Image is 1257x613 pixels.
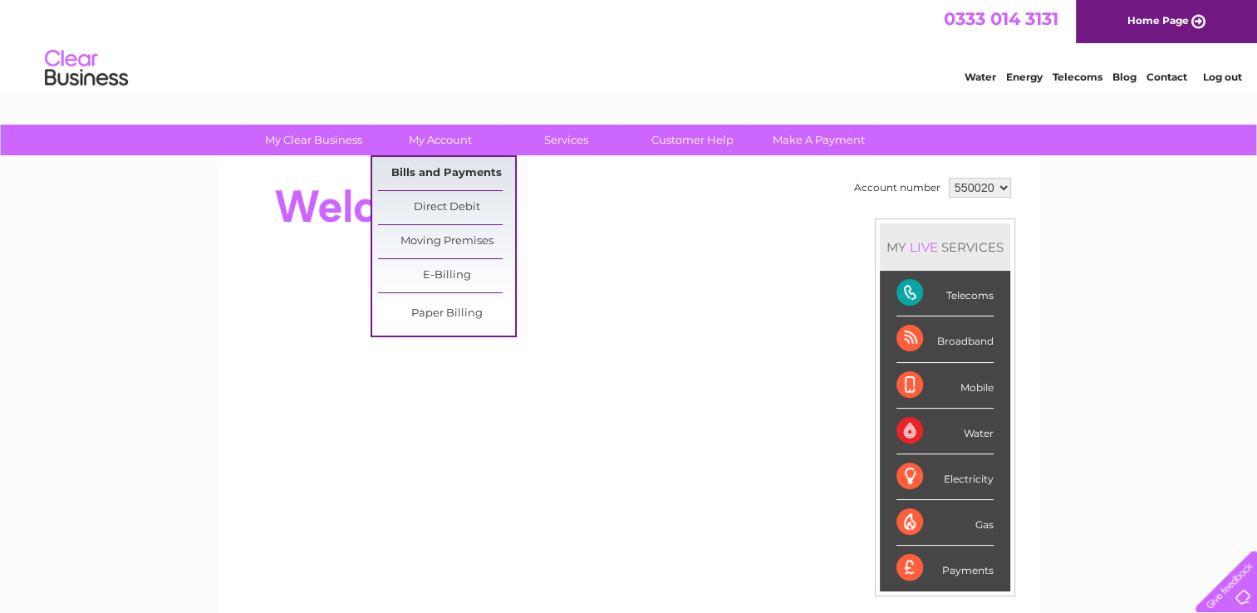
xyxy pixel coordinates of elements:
td: Account number [850,174,945,202]
div: Gas [896,500,994,546]
div: Mobile [896,363,994,409]
a: 0333 014 3131 [944,8,1058,29]
a: My Clear Business [245,125,382,155]
a: Make A Payment [750,125,887,155]
a: Blog [1112,71,1137,83]
div: Broadband [896,316,994,362]
a: E-Billing [378,259,515,292]
a: Log out [1202,71,1241,83]
a: Services [498,125,635,155]
img: logo.png [44,43,129,94]
div: Telecoms [896,271,994,316]
a: Water [965,71,996,83]
div: MY SERVICES [880,223,1010,271]
div: Clear Business is a trading name of Verastar Limited (registered in [GEOGRAPHIC_DATA] No. 3667643... [237,9,1022,81]
a: Customer Help [624,125,761,155]
a: Moving Premises [378,225,515,258]
div: Water [896,409,994,454]
div: Electricity [896,454,994,500]
a: Energy [1006,71,1043,83]
a: Contact [1147,71,1187,83]
div: LIVE [906,239,941,255]
a: Telecoms [1053,71,1102,83]
a: Paper Billing [378,297,515,331]
a: Bills and Payments [378,157,515,190]
div: Payments [896,546,994,591]
a: My Account [371,125,508,155]
a: Direct Debit [378,191,515,224]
